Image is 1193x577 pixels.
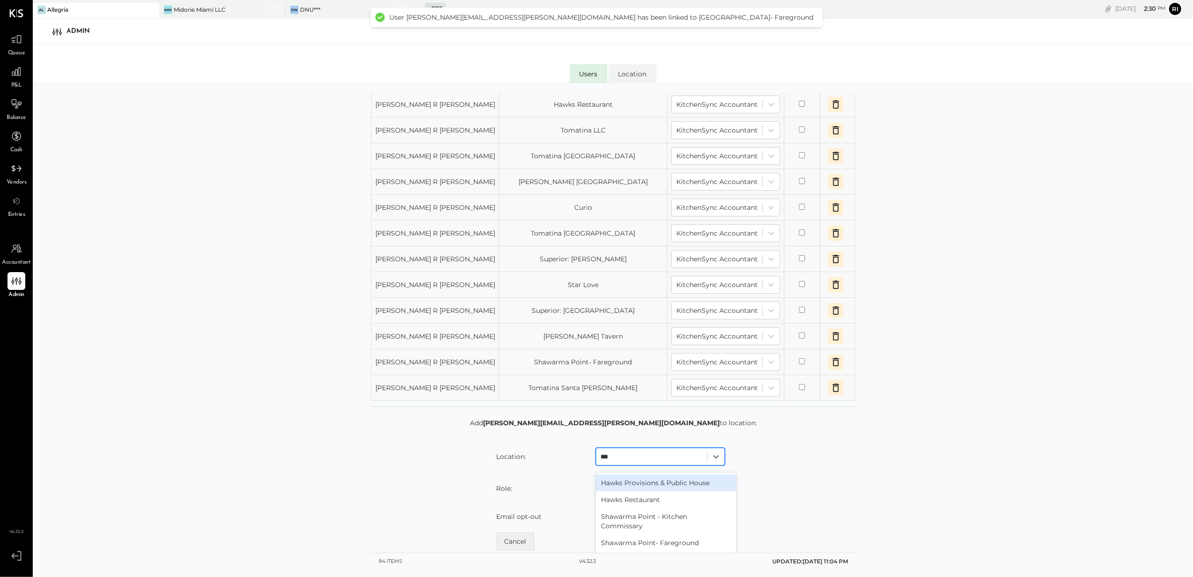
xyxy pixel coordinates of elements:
[11,81,22,90] span: P&L
[570,64,607,83] li: Users
[372,195,499,221] td: [PERSON_NAME] R [PERSON_NAME]
[372,92,499,118] td: [PERSON_NAME] R [PERSON_NAME]
[499,324,667,349] td: [PERSON_NAME] Tavern
[499,349,667,375] td: Shawarma Point- Fareground
[1104,4,1113,14] div: copy link
[0,240,32,267] a: Accountant
[499,143,667,169] td: Tomatina [GEOGRAPHIC_DATA]
[372,221,499,246] td: [PERSON_NAME] R [PERSON_NAME]
[499,272,667,298] td: Star Love
[37,6,46,14] div: Al
[7,114,26,122] span: Balance
[499,246,667,272] td: Superior: [PERSON_NAME]
[66,24,99,39] div: Admin
[772,558,848,565] span: UPDATED: [DATE] 11:04 PM
[608,64,657,83] li: Location
[372,349,499,375] td: [PERSON_NAME] R [PERSON_NAME]
[0,63,32,90] a: P&L
[0,272,32,299] a: Admin
[499,195,667,221] td: Curio
[8,211,25,219] span: Entries
[579,558,596,565] div: v 4.32.3
[372,118,499,143] td: [PERSON_NAME] R [PERSON_NAME]
[497,484,512,493] label: Role:
[0,192,32,219] a: Entries
[372,272,499,298] td: [PERSON_NAME] R [PERSON_NAME]
[596,534,736,551] div: Shawarma Point- Fareground
[290,6,299,14] div: DN
[47,6,68,14] div: Allegria
[499,375,667,401] td: Tomatina Santa [PERSON_NAME]
[8,49,25,58] span: Queue
[2,259,31,267] span: Accountant
[8,291,24,299] span: Admin
[1168,1,1183,16] button: Ri
[174,6,226,14] div: Midorie Miami LLC
[372,143,499,169] td: [PERSON_NAME] R [PERSON_NAME]
[0,30,32,58] a: Queue
[0,95,32,122] a: Balance
[0,127,32,155] a: Cash
[7,178,27,187] span: Vendors
[499,118,667,143] td: Tomatina LLC
[164,6,172,14] div: MM
[497,452,527,461] label: Location:
[425,3,446,15] div: + 275
[499,221,667,246] td: Tomatina [GEOGRAPHIC_DATA]
[483,419,720,427] strong: [PERSON_NAME][EMAIL_ADDRESS][PERSON_NAME][DOMAIN_NAME]
[389,13,813,22] div: User [PERSON_NAME][EMAIL_ADDRESS][PERSON_NAME][DOMAIN_NAME] has been linked to [GEOGRAPHIC_DATA]-...
[372,246,499,272] td: [PERSON_NAME] R [PERSON_NAME]
[497,533,534,550] button: Cancel
[372,324,499,349] td: [PERSON_NAME] R [PERSON_NAME]
[596,508,736,534] div: Shawarma Point - Kitchen Commissary
[499,169,667,195] td: [PERSON_NAME] [GEOGRAPHIC_DATA]
[499,298,667,324] td: Superior: [GEOGRAPHIC_DATA]
[596,474,736,491] div: Hawks Provisions & Public House
[0,160,32,187] a: Vendors
[372,375,499,401] td: [PERSON_NAME] R [PERSON_NAME]
[499,92,667,118] td: Hawks Restaurant
[10,146,22,155] span: Cash
[379,558,403,565] div: 94 items
[596,491,736,508] div: Hawks Restaurant
[372,298,499,324] td: [PERSON_NAME] R [PERSON_NAME]
[372,169,499,195] td: [PERSON_NAME] R [PERSON_NAME]
[497,512,542,521] label: Email opt-out
[470,418,757,428] p: Add to location:
[1115,4,1165,13] div: [DATE]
